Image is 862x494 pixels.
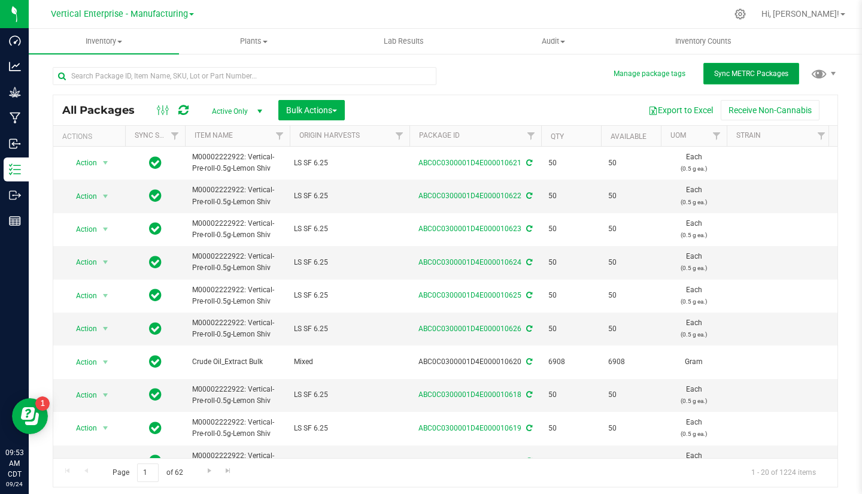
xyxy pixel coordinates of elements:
[548,190,594,202] span: 50
[65,254,98,271] span: Action
[670,131,686,140] a: UOM
[418,159,521,167] a: ABC0C0300001D4E000010621
[418,225,521,233] a: ABC0C0300001D4E000010623
[611,132,646,141] a: Available
[294,157,406,169] div: Value 1: LS SF 6.25
[29,29,179,54] a: Inventory
[294,257,406,268] div: Value 1: LS SF 6.25
[278,100,345,120] button: Bulk Actions
[668,262,720,274] p: (0.5 g ea.)
[192,218,283,241] span: M00002222922: Vertical-Pre-roll-0.5g-Lemon Shiv
[192,284,283,307] span: M00002222922: Vertical-Pre-roll-0.5g-Lemon Shiv
[608,257,654,268] span: 50
[408,356,543,368] div: ABC0C0300001D4E000010620
[668,395,720,407] p: (0.5 g ea.)
[524,424,532,432] span: Sync from Compliance System
[418,325,521,333] a: ABC0C0300001D4E000010626
[149,386,162,403] span: In Sync
[548,157,594,169] span: 50
[521,126,541,146] a: Filter
[668,284,720,307] span: Each
[668,196,720,208] p: (0.5 g ea.)
[721,100,819,120] button: Receive Non-Cannabis
[12,398,48,434] iframe: Resource center
[149,254,162,271] span: In Sync
[668,356,720,368] span: Gram
[192,184,283,207] span: M00002222922: Vertical-Pre-roll-0.5g-Lemon Shiv
[524,357,532,366] span: Sync from Compliance System
[5,480,23,489] p: 09/24
[294,223,406,235] div: Value 1: LS SF 6.25
[149,287,162,304] span: In Sync
[548,323,594,335] span: 50
[149,220,162,237] span: In Sync
[195,131,233,140] a: Item Name
[270,126,290,146] a: Filter
[65,221,98,238] span: Action
[668,428,720,440] p: (0.5 g ea.)
[703,63,799,84] button: Sync METRC Packages
[608,290,654,301] span: 50
[614,69,685,79] button: Manage package tags
[137,463,159,482] input: 1
[98,453,113,470] span: select
[524,390,532,399] span: Sync from Compliance System
[812,126,831,146] a: Filter
[9,163,21,175] inline-svg: Inventory
[65,188,98,205] span: Action
[9,215,21,227] inline-svg: Reports
[524,192,532,200] span: Sync from Compliance System
[714,69,788,78] span: Sync METRC Packages
[149,353,162,370] span: In Sync
[629,29,779,54] a: Inventory Counts
[149,453,162,469] span: In Sync
[668,296,720,307] p: (0.5 g ea.)
[524,159,532,167] span: Sync from Compliance System
[551,132,564,141] a: Qty
[608,423,654,434] span: 50
[192,251,283,274] span: M00002222922: Vertical-Pre-roll-0.5g-Lemon Shiv
[524,258,532,266] span: Sync from Compliance System
[548,423,594,434] span: 50
[98,287,113,304] span: select
[608,323,654,335] span: 50
[149,154,162,171] span: In Sync
[192,317,283,340] span: M00002222922: Vertical-Pre-roll-0.5g-Lemon Shiv
[98,188,113,205] span: select
[192,450,283,473] span: M00002222922: Vertical-Pre-roll-0.5g-Lemon Shiv
[53,67,436,85] input: Search Package ID, Item Name, SKU, Lot or Part Number...
[761,9,839,19] span: Hi, [PERSON_NAME]!
[668,329,720,340] p: (0.5 g ea.)
[641,100,721,120] button: Export to Excel
[9,35,21,47] inline-svg: Dashboard
[294,290,406,301] div: Value 1: LS SF 6.25
[608,223,654,235] span: 50
[98,154,113,171] span: select
[294,423,406,434] div: Value 1: LS SF 6.25
[418,424,521,432] a: ABC0C0300001D4E000010619
[65,287,98,304] span: Action
[5,447,23,480] p: 09:53 AM CDT
[548,356,594,368] span: 6908
[608,389,654,401] span: 50
[659,36,748,47] span: Inventory Counts
[294,323,406,335] div: Value 1: LS SF 6.25
[479,29,629,54] a: Audit
[165,126,185,146] a: Filter
[192,384,283,407] span: M00002222922: Vertical-Pre-roll-0.5g-Lemon Shiv
[201,463,218,480] a: Go to the next page
[668,384,720,407] span: Each
[65,154,98,171] span: Action
[9,86,21,98] inline-svg: Grow
[668,218,720,241] span: Each
[102,463,193,482] span: Page of 62
[9,138,21,150] inline-svg: Inbound
[736,131,761,140] a: Strain
[179,29,329,54] a: Plants
[98,387,113,404] span: select
[668,229,720,241] p: (0.5 g ea.)
[418,457,521,465] a: ABC0C0300001D4E000010616
[135,131,181,140] a: Sync Status
[548,223,594,235] span: 50
[9,189,21,201] inline-svg: Outbound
